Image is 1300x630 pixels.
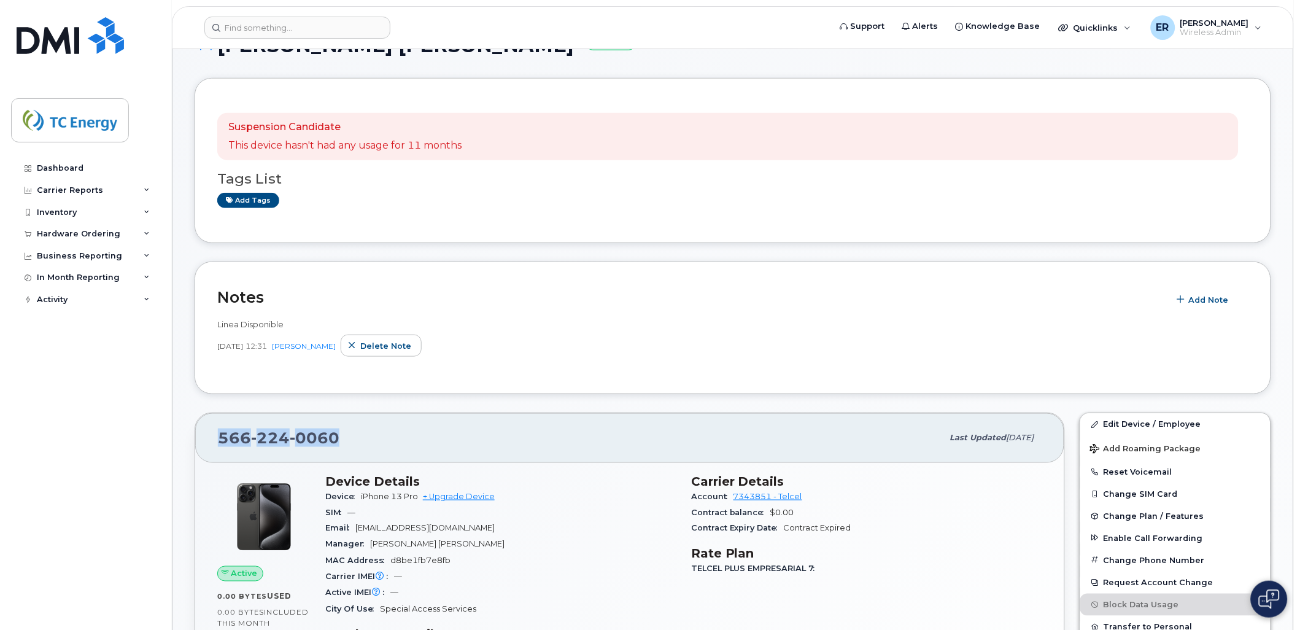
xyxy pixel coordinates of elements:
[228,120,462,134] p: Suspension Candidate
[691,524,784,533] span: Contract Expiry Date
[770,508,794,517] span: $0.00
[355,524,495,533] span: [EMAIL_ADDRESS][DOMAIN_NAME]
[1050,15,1140,40] div: Quicklinks
[360,340,411,352] span: Delete note
[691,564,821,574] span: TELCEL PLUS EMPRESARIAL 7
[347,508,355,517] span: —
[370,540,505,549] span: [PERSON_NAME] [PERSON_NAME]
[290,429,339,447] span: 0060
[913,20,938,33] span: Alerts
[691,474,1042,489] h3: Carrier Details
[1080,461,1271,483] button: Reset Voicemail
[966,20,1040,33] span: Knowledge Base
[325,474,676,489] h3: Device Details
[204,17,390,39] input: Find something...
[423,492,495,501] a: + Upgrade Device
[390,588,398,597] span: —
[1142,15,1271,40] div: Eric Rodriguez
[325,556,390,566] span: MAC Address
[1074,23,1118,33] span: Quicklinks
[1169,289,1239,311] button: Add Note
[272,341,336,351] a: [PERSON_NAME]
[1080,594,1271,616] button: Block Data Usage
[228,139,462,153] p: This device hasn't had any usage for 11 months
[217,609,264,617] span: 0.00 Bytes
[1104,534,1203,543] span: Enable Call Forwarding
[325,605,380,614] span: City Of Use
[691,492,733,501] span: Account
[325,572,394,581] span: Carrier IMEI
[1080,572,1271,594] button: Request Account Change
[246,341,267,351] span: 12:31
[227,480,301,554] img: iPhone_15_Pro_Black.png
[325,540,370,549] span: Manager
[1156,20,1169,35] span: ER
[231,568,258,580] span: Active
[1080,413,1271,435] a: Edit Device / Employee
[217,193,279,208] a: Add tags
[691,546,1042,561] h3: Rate Plan
[325,588,390,597] span: Active IMEI
[1259,589,1280,609] img: Open chat
[1080,435,1271,461] button: Add Roaming Package
[1189,294,1229,306] span: Add Note
[251,429,290,447] span: 224
[217,171,1248,187] h3: Tags List
[1080,550,1271,572] button: Change Phone Number
[1104,511,1204,521] span: Change Plan / Features
[341,335,422,357] button: Delete note
[1080,527,1271,550] button: Enable Call Forwarding
[390,556,451,566] span: d8be1fb7e8fb
[218,429,339,447] span: 566
[325,524,355,533] span: Email
[733,492,802,501] a: 7343851 - Telcel
[947,14,1049,39] a: Knowledge Base
[217,593,267,601] span: 0.00 Bytes
[325,492,361,501] span: Device
[950,433,1007,442] span: Last updated
[361,492,418,501] span: iPhone 13 Pro
[1007,433,1034,442] span: [DATE]
[691,508,770,517] span: Contract balance
[1080,505,1271,527] button: Change Plan / Features
[1080,483,1271,505] button: Change SIM Card
[217,341,243,351] span: [DATE]
[394,572,402,581] span: —
[784,524,851,533] span: Contract Expired
[380,605,476,614] span: Special Access Services
[217,319,284,329] span: Linea Disponible
[1090,444,1201,456] span: Add Roaming Package
[325,508,347,517] span: SIM
[1180,18,1249,28] span: [PERSON_NAME]
[267,592,292,601] span: used
[1180,28,1249,37] span: Wireless Admin
[217,608,309,628] span: included this month
[894,14,947,39] a: Alerts
[217,288,1163,306] h2: Notes
[851,20,885,33] span: Support
[832,14,894,39] a: Support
